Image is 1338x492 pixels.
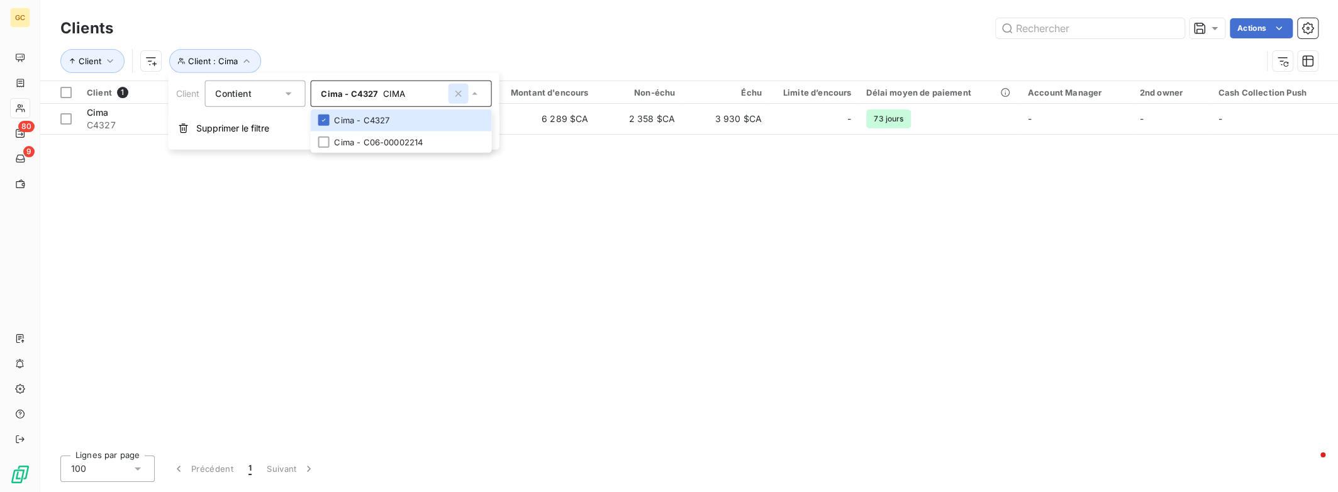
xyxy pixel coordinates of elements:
[71,462,86,475] span: 100
[87,107,109,118] span: Cima
[23,146,35,157] span: 9
[169,49,261,73] button: Client : Cima
[18,121,35,132] span: 80
[165,456,241,482] button: Précédent
[866,109,911,128] span: 73 jours
[169,115,499,142] button: Supprimer le filtre
[60,49,125,73] button: Client
[10,464,30,484] img: Logo LeanPay
[176,88,200,99] span: Client
[1295,449,1325,479] iframe: Intercom live chat
[1028,113,1032,124] span: -
[1140,87,1203,98] div: 2nd owner
[603,87,675,98] div: Non-échu
[488,87,589,98] div: Montant d'encours
[777,87,851,98] div: Limite d’encours
[259,456,323,482] button: Suivant
[79,56,101,66] span: Client
[248,462,252,475] span: 1
[87,119,332,131] span: C4327
[310,131,491,153] li: Cima - C06-00002214
[321,89,378,99] span: Cima - C4327
[1028,87,1125,98] div: Account Manager
[87,87,112,98] span: Client
[690,87,762,98] div: Échu
[215,88,251,99] span: Contient
[241,456,259,482] button: 1
[847,113,851,125] span: -
[1230,18,1293,38] button: Actions
[1218,87,1330,98] div: Cash Collection Push
[1140,113,1144,124] span: -
[866,87,1013,98] div: Délai moyen de paiement
[480,104,596,134] td: 6 289 $CA
[683,104,769,134] td: 3 930 $CA
[10,8,30,28] div: GC
[1218,113,1222,124] span: -
[310,109,491,131] li: Cima - C4327
[117,87,128,98] span: 1
[60,17,113,40] h3: Clients
[188,56,238,66] span: Client : Cima
[596,104,683,134] td: 2 358 $CA
[196,122,269,135] span: Supprimer le filtre
[996,18,1185,38] input: Rechercher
